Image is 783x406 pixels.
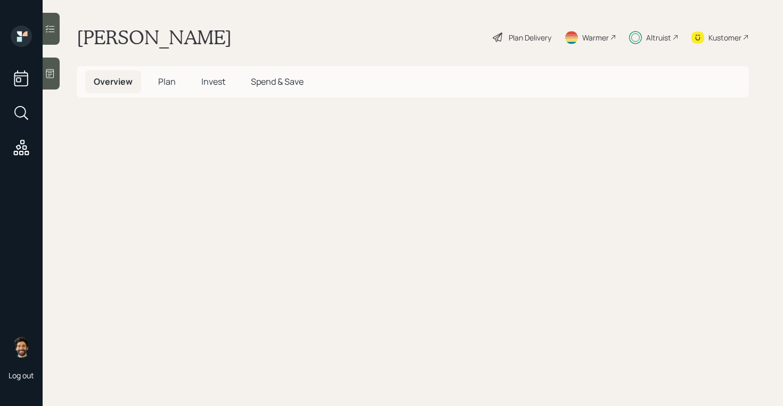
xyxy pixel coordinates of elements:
[77,26,232,49] h1: [PERSON_NAME]
[509,32,551,43] div: Plan Delivery
[646,32,671,43] div: Altruist
[582,32,609,43] div: Warmer
[9,370,34,380] div: Log out
[94,76,133,87] span: Overview
[158,76,176,87] span: Plan
[708,32,741,43] div: Kustomer
[251,76,304,87] span: Spend & Save
[11,336,32,358] img: eric-schwartz-headshot.png
[201,76,225,87] span: Invest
